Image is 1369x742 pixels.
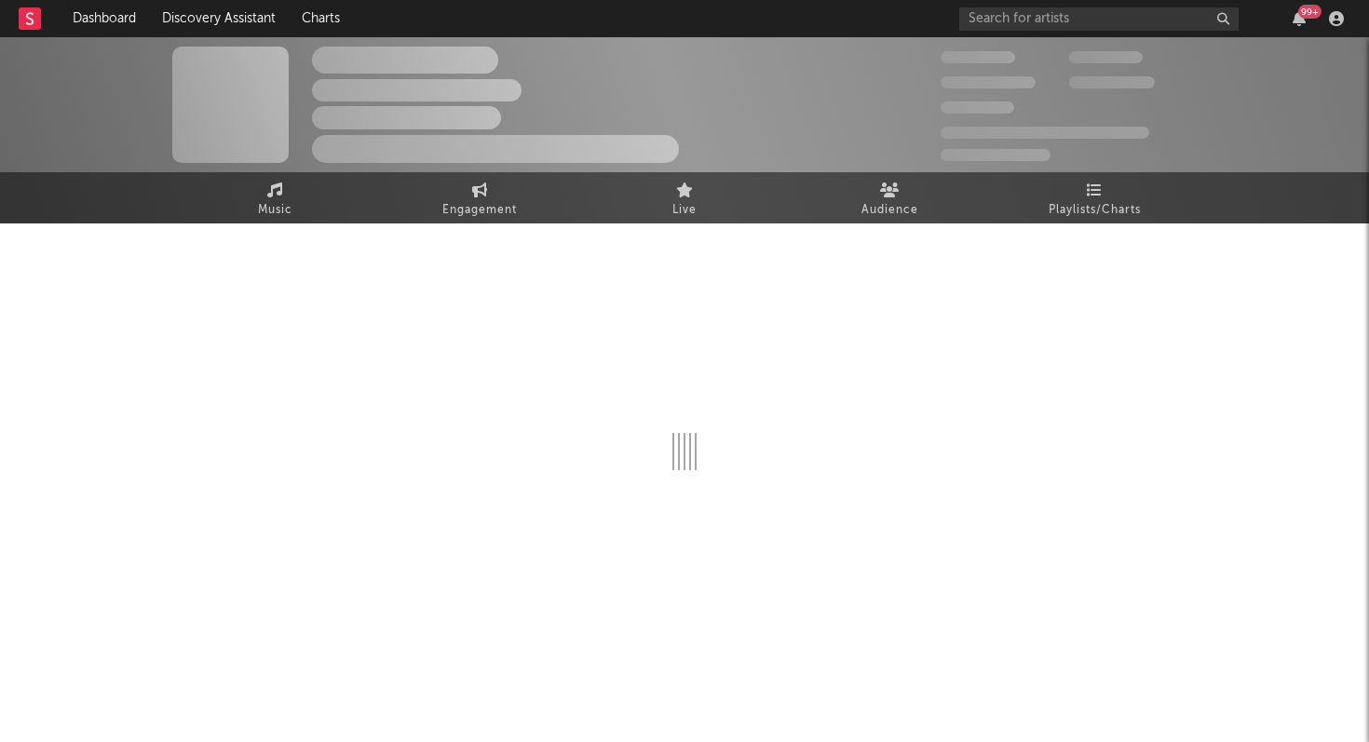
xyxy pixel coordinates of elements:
button: 99+ [1293,11,1306,26]
span: 50,000,000 Monthly Listeners [941,127,1149,139]
span: 1,000,000 [1069,76,1155,88]
a: Playlists/Charts [992,172,1197,223]
span: Jump Score: 85.0 [941,149,1050,161]
a: Music [172,172,377,223]
a: Audience [787,172,992,223]
a: Engagement [377,172,582,223]
span: 100,000 [1069,51,1143,63]
span: Live [672,199,697,222]
div: 99 + [1298,5,1322,19]
span: Music [258,199,292,222]
span: 300,000 [941,51,1015,63]
a: Live [582,172,787,223]
span: Playlists/Charts [1049,199,1141,222]
span: 50,000,000 [941,76,1036,88]
span: Audience [861,199,918,222]
span: Engagement [442,199,517,222]
input: Search for artists [959,7,1239,31]
span: 100,000 [941,101,1014,114]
